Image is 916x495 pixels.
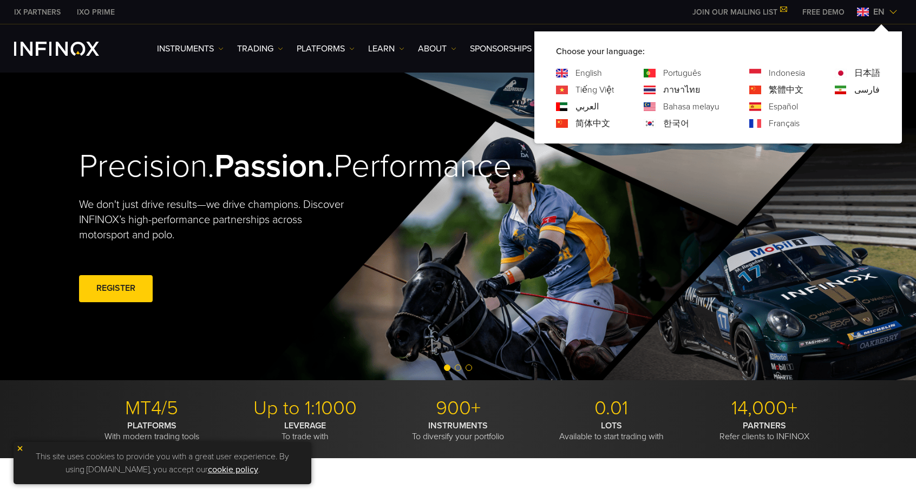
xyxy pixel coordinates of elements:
[455,364,461,371] span: Go to slide 2
[69,6,123,18] a: INFINOX
[684,8,794,17] a: JOIN OUR MAILING LIST
[6,6,69,18] a: INFINOX
[79,147,420,186] h2: Precision. Performance.
[575,67,602,80] a: Language
[663,83,700,96] a: Language
[79,420,224,442] p: With modern trading tools
[663,117,689,130] a: Language
[79,396,224,420] p: MT4/5
[575,117,610,130] a: Language
[232,396,377,420] p: Up to 1:1000
[232,420,377,442] p: To trade with
[79,197,352,243] p: We don't just drive results—we drive champions. Discover INFINOX’s high-performance partnerships ...
[284,420,326,431] strong: LEVERAGE
[692,396,837,420] p: 14,000+
[16,445,24,452] img: yellow close icon
[208,464,258,475] a: cookie policy
[214,147,333,186] strong: Passion.
[157,42,224,55] a: Instruments
[769,83,803,96] a: Language
[539,396,684,420] p: 0.01
[14,42,125,56] a: INFINOX Logo
[794,6,853,18] a: INFINOX MENU
[769,117,800,130] a: Language
[692,420,837,442] p: Refer clients to INFINOX
[575,83,614,96] a: Language
[368,42,404,55] a: Learn
[575,100,599,113] a: Language
[418,42,456,55] a: ABOUT
[466,364,472,371] span: Go to slide 3
[385,396,531,420] p: 900+
[769,67,805,80] a: Language
[663,67,701,80] a: Language
[428,420,488,431] strong: INSTRUMENTS
[539,420,684,442] p: Available to start trading with
[601,420,622,431] strong: LOTS
[470,42,532,55] a: SPONSORSHIPS
[869,5,889,18] span: en
[385,420,531,442] p: To diversify your portfolio
[79,275,153,302] a: REGISTER
[743,420,786,431] strong: PARTNERS
[444,364,450,371] span: Go to slide 1
[854,67,880,80] a: Language
[854,83,880,96] a: Language
[237,42,283,55] a: TRADING
[127,420,176,431] strong: PLATFORMS
[19,447,306,479] p: This site uses cookies to provide you with a great user experience. By using [DOMAIN_NAME], you a...
[769,100,798,113] a: Language
[556,45,880,58] p: Choose your language:
[663,100,719,113] a: Language
[297,42,355,55] a: PLATFORMS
